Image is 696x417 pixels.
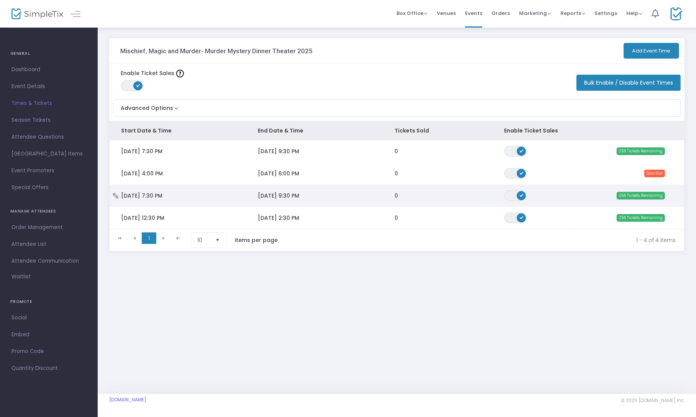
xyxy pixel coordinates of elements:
[624,43,679,59] button: Add Event Time
[437,3,456,23] span: Venues
[519,193,523,197] span: ON
[235,236,278,244] label: items per page
[258,147,299,155] span: [DATE] 9:30 PM
[617,147,665,155] span: 256 Tickets Remaining
[491,3,510,23] span: Orders
[142,232,156,244] span: Page 1
[395,214,398,222] span: 0
[121,192,162,200] span: [DATE] 7:30 PM
[11,239,86,249] span: Attendee List
[258,192,299,200] span: [DATE] 9:30 PM
[197,236,209,244] span: 10
[576,75,681,91] button: Bulk Enable / Disable Event Times
[258,214,299,222] span: [DATE] 2:30 PM
[395,170,398,177] span: 0
[246,121,383,140] th: End Date & Time
[10,294,87,309] h4: PROMOTE
[11,313,86,323] span: Social
[121,69,184,77] label: Enable Ticket Sales
[11,98,86,108] span: Times & Tickets
[11,65,86,75] span: Dashboard
[212,233,223,247] button: Select
[121,214,164,222] span: [DATE] 12:30 PM
[258,170,299,177] span: [DATE] 6:00 PM
[11,273,31,281] span: Waitlist
[176,70,184,77] img: question-mark
[617,192,665,200] span: 256 Tickets Remaining
[11,256,86,266] span: Attendee Communication
[109,397,146,403] a: [DOMAIN_NAME]
[10,46,87,61] h4: GENERAL
[395,147,398,155] span: 0
[11,330,86,340] span: Embed
[11,82,86,92] span: Event Details
[110,121,246,140] th: Start Date & Time
[294,232,676,248] kendo-pager-info: 1 - 4 of 4 items
[11,149,86,159] span: [GEOGRAPHIC_DATA] Items
[396,10,427,17] span: Box Office
[10,204,87,219] h4: MANAGE ATTENDEES
[594,3,617,23] span: Settings
[121,170,163,177] span: [DATE] 4:00 PM
[383,121,493,140] th: Tickets Sold
[519,215,523,219] span: ON
[493,121,575,140] th: Enable Ticket Sales
[113,100,180,112] button: Advanced Options
[626,10,642,17] span: Help
[465,3,482,23] span: Events
[395,192,398,200] span: 0
[11,183,86,193] span: Special Offers
[621,397,685,404] span: © 2025 [DOMAIN_NAME] Inc.
[11,166,86,176] span: Event Promoters
[617,214,665,222] span: 256 Tickets Remaining
[11,132,86,142] span: Attendee Questions
[136,83,140,87] span: ON
[560,10,585,17] span: Reports
[11,222,86,232] span: Order Management
[11,347,86,356] span: Promo Code
[110,121,684,229] div: Data table
[519,149,523,152] span: ON
[11,115,86,125] span: Season Tickets
[11,363,86,373] span: Quantity Discount
[519,10,551,17] span: Marketing
[519,171,523,175] span: ON
[644,170,665,177] span: Sold Out
[120,47,313,55] h3: Mischief, Magic and Murder- Murder Mystery Dinner Theater 2025
[121,147,162,155] span: [DATE] 7:30 PM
